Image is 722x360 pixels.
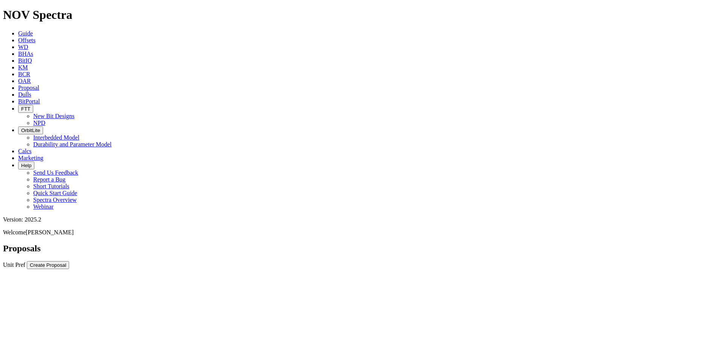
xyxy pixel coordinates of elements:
[18,85,39,91] a: Proposal
[18,162,34,169] button: Help
[33,141,112,148] a: Durability and Parameter Model
[3,216,719,223] div: Version: 2025.2
[18,105,33,113] button: FTT
[18,98,40,105] a: BitPortal
[18,30,33,37] a: Guide
[3,243,719,254] h2: Proposals
[27,261,69,269] button: Create Proposal
[18,44,28,50] a: WD
[21,128,40,133] span: OrbitLite
[18,71,30,77] a: BCR
[3,262,25,268] a: Unit Pref
[33,183,69,189] a: Short Tutorials
[18,51,33,57] a: BHAs
[18,78,31,84] a: OAR
[18,126,43,134] button: OrbitLite
[33,176,65,183] a: Report a Bug
[18,91,31,98] a: Dulls
[3,8,719,22] h1: NOV Spectra
[33,113,74,119] a: New Bit Designs
[33,190,77,196] a: Quick Start Guide
[18,64,28,71] a: KM
[18,155,43,161] a: Marketing
[33,134,79,141] a: Interbedded Model
[21,163,31,168] span: Help
[18,148,32,154] a: Calcs
[33,120,45,126] a: NPD
[33,197,77,203] a: Spectra Overview
[3,229,719,236] p: Welcome
[33,169,78,176] a: Send Us Feedback
[33,203,54,210] a: Webinar
[26,229,74,235] span: [PERSON_NAME]
[18,57,32,64] a: BitIQ
[18,37,35,43] a: Offsets
[21,106,30,112] span: FTT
